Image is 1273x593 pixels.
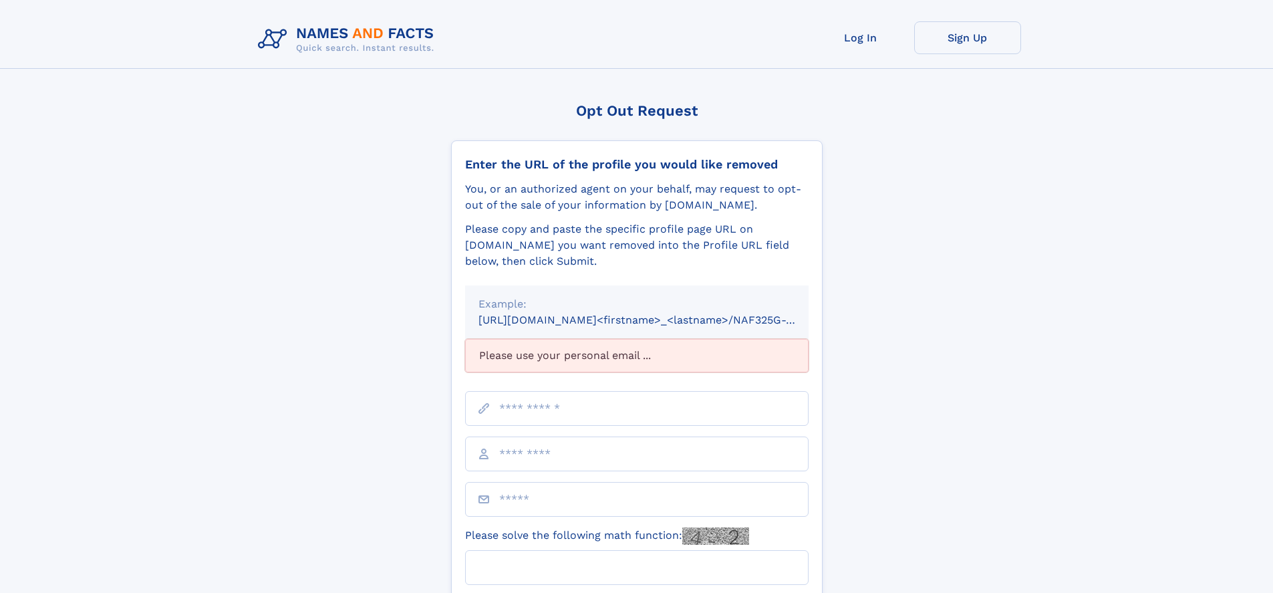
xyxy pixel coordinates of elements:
a: Log In [807,21,914,54]
div: Please copy and paste the specific profile page URL on [DOMAIN_NAME] you want removed into the Pr... [465,221,809,269]
div: Opt Out Request [451,102,823,119]
small: [URL][DOMAIN_NAME]<firstname>_<lastname>/NAF325G-xxxxxxxx [478,314,834,326]
div: Enter the URL of the profile you would like removed [465,157,809,172]
label: Please solve the following math function: [465,527,749,545]
img: Logo Names and Facts [253,21,445,57]
div: Example: [478,296,795,312]
a: Sign Up [914,21,1021,54]
div: Please use your personal email ... [465,339,809,372]
div: You, or an authorized agent on your behalf, may request to opt-out of the sale of your informatio... [465,181,809,213]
